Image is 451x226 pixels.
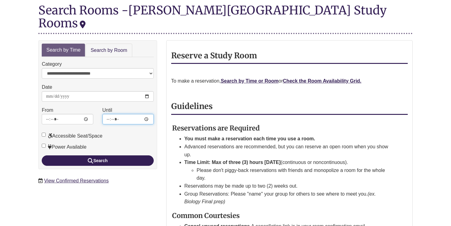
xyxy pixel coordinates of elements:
strong: Common Courtesies [172,211,240,220]
a: Search by Room [86,44,132,57]
a: Check the Room Availability Grid. [283,78,361,84]
p: To make a reservation, or [171,77,408,85]
strong: Reserve a Study Room [171,51,257,60]
label: Until [102,106,112,114]
strong: Guidelines [171,101,213,111]
strong: You must make a reservation each time you use a room. [184,136,315,141]
label: Date [42,83,52,91]
input: Power Available [42,144,46,148]
a: Search by Time or Room [221,78,279,84]
label: Category [42,60,62,68]
input: Accessible Seat/Space [42,133,46,137]
button: Search [42,155,154,166]
label: From [42,106,53,114]
li: Advanced reservations are recommended, but you can reserve an open room when you show up. [184,143,393,158]
a: Search by Time [42,44,85,57]
div: [PERSON_NAME][GEOGRAPHIC_DATA] Study Rooms [38,3,387,30]
label: Power Available [42,143,87,151]
strong: Reservations are Required [172,124,260,132]
li: Please don't piggy-back reservations with friends and monopolize a room for the whole day. [197,166,393,182]
li: Reservations may be made up to two (2) weeks out. [184,182,393,190]
a: View Confirmed Reservations [44,178,109,183]
div: Search Rooms - [38,4,413,34]
strong: Time Limit: Max of three (3) hours [DATE] [184,160,281,165]
li: (continuous or noncontinuous). [184,158,393,182]
li: Group Reservations: Please "name" your group for others to see where to meet you. [184,190,393,206]
label: Accessible Seat/Space [42,132,102,140]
